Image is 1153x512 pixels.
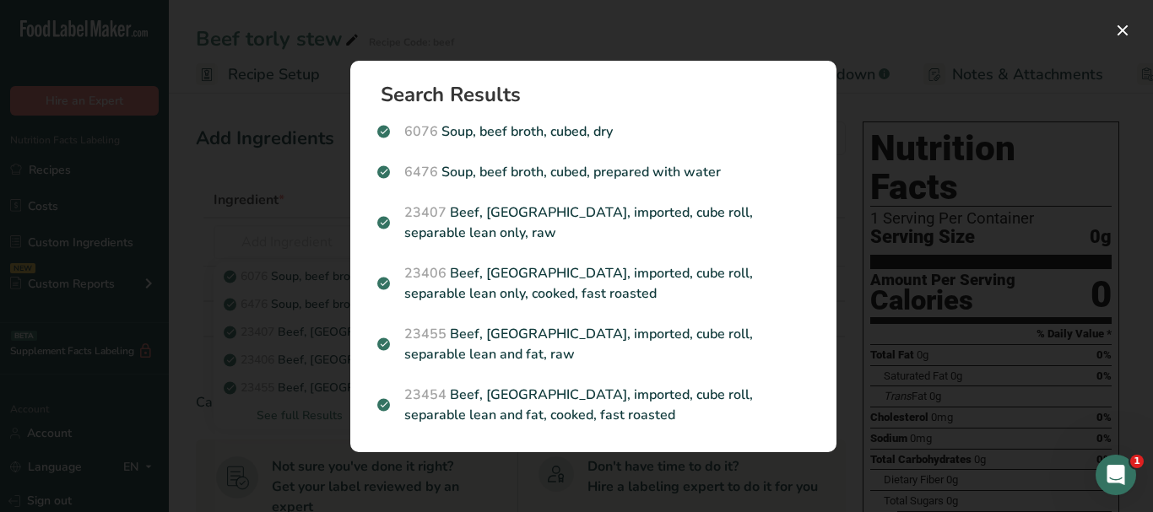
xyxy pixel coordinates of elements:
[381,84,820,105] h1: Search Results
[404,203,447,222] span: 23407
[377,202,809,243] p: Beef, [GEOGRAPHIC_DATA], imported, cube roll, separable lean only, raw
[377,385,809,425] p: Beef, [GEOGRAPHIC_DATA], imported, cube roll, separable lean and fat, cooked, fast roasted
[404,385,447,404] span: 23454
[377,324,809,364] p: Beef, [GEOGRAPHIC_DATA], imported, cube roll, separable lean and fat, raw
[404,122,438,141] span: 6076
[1096,455,1136,495] iframe: Intercom live chat
[377,121,809,142] p: Soup, beef broth, cubed, dry
[404,264,447,283] span: 23406
[377,162,809,182] p: Soup, beef broth, cubed, prepared with water
[404,163,438,181] span: 6476
[1130,455,1144,468] span: 1
[377,263,809,304] p: Beef, [GEOGRAPHIC_DATA], imported, cube roll, separable lean only, cooked, fast roasted
[404,325,447,343] span: 23455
